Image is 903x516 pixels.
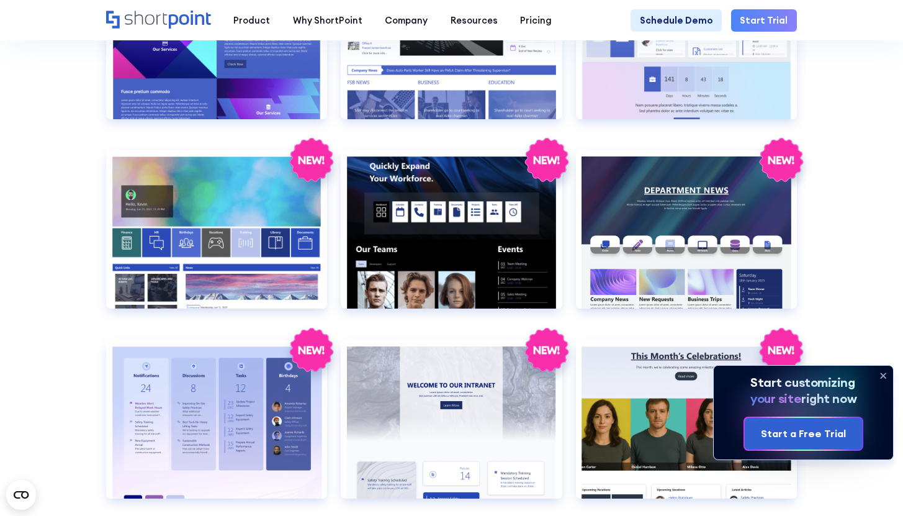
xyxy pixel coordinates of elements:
[293,14,362,27] div: Why ShortPoint
[222,9,281,32] a: Product
[520,14,552,27] div: Pricing
[374,9,439,32] a: Company
[509,9,563,32] a: Pricing
[341,150,562,327] a: HR 5
[451,14,498,27] div: Resources
[233,14,270,27] div: Product
[731,9,797,32] a: Start Trial
[6,480,36,510] button: Open CMP widget
[439,9,508,32] a: Resources
[106,150,327,327] a: HR 4
[385,14,428,27] div: Company
[282,9,374,32] a: Why ShortPoint
[576,150,797,327] a: HR 6
[841,456,903,516] iframe: Chat Widget
[106,11,211,30] a: Home
[761,426,846,441] div: Start a Free Trial
[745,418,862,450] a: Start a Free Trial
[631,9,722,32] a: Schedule Demo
